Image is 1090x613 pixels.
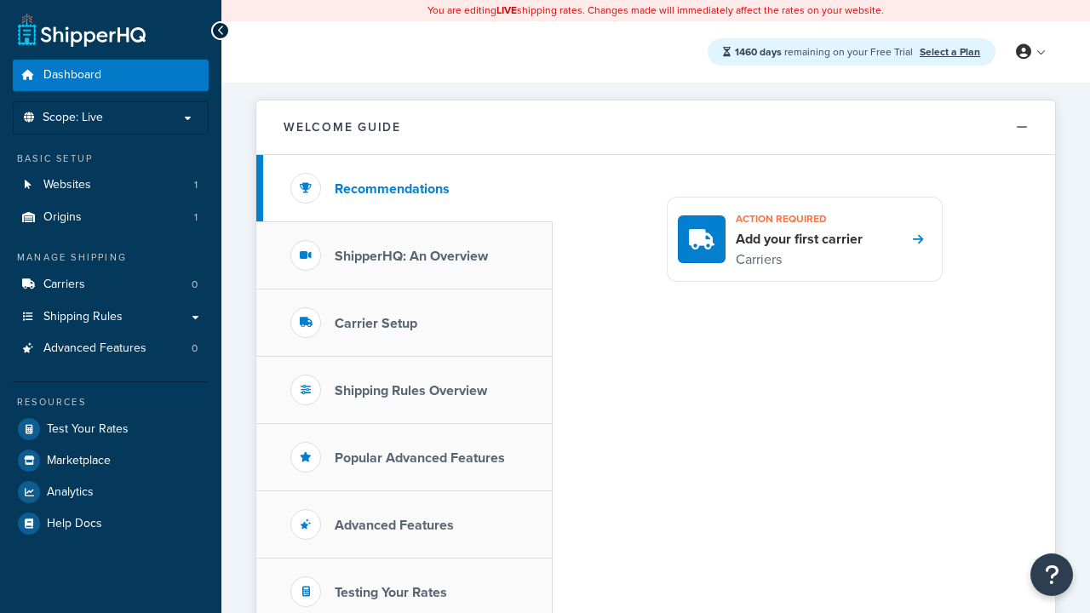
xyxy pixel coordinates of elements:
[735,44,915,60] span: remaining on your Free Trial
[13,169,209,201] a: Websites1
[13,333,209,364] a: Advanced Features0
[256,100,1055,155] button: Welcome Guide
[47,485,94,500] span: Analytics
[13,414,209,444] a: Test Your Rates
[735,44,782,60] strong: 1460 days
[736,249,863,271] p: Carriers
[13,152,209,166] div: Basic Setup
[335,585,447,600] h3: Testing Your Rates
[47,422,129,437] span: Test Your Rates
[335,383,487,398] h3: Shipping Rules Overview
[192,278,198,292] span: 0
[13,250,209,265] div: Manage Shipping
[13,269,209,301] a: Carriers0
[13,508,209,539] a: Help Docs
[736,230,863,249] h4: Add your first carrier
[920,44,980,60] a: Select a Plan
[335,181,450,197] h3: Recommendations
[335,249,488,264] h3: ShipperHQ: An Overview
[13,202,209,233] li: Origins
[192,341,198,356] span: 0
[736,208,863,230] h3: Action required
[13,169,209,201] li: Websites
[43,210,82,225] span: Origins
[284,121,401,134] h2: Welcome Guide
[47,454,111,468] span: Marketplace
[194,210,198,225] span: 1
[13,395,209,410] div: Resources
[13,477,209,507] a: Analytics
[1030,553,1073,596] button: Open Resource Center
[335,518,454,533] h3: Advanced Features
[43,278,85,292] span: Carriers
[43,341,146,356] span: Advanced Features
[194,178,198,192] span: 1
[43,111,103,125] span: Scope: Live
[13,60,209,91] a: Dashboard
[496,3,517,18] b: LIVE
[43,68,101,83] span: Dashboard
[13,333,209,364] li: Advanced Features
[13,269,209,301] li: Carriers
[13,301,209,333] a: Shipping Rules
[335,450,505,466] h3: Popular Advanced Features
[13,202,209,233] a: Origins1
[43,310,123,324] span: Shipping Rules
[47,517,102,531] span: Help Docs
[13,445,209,476] a: Marketplace
[335,316,417,331] h3: Carrier Setup
[43,178,91,192] span: Websites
